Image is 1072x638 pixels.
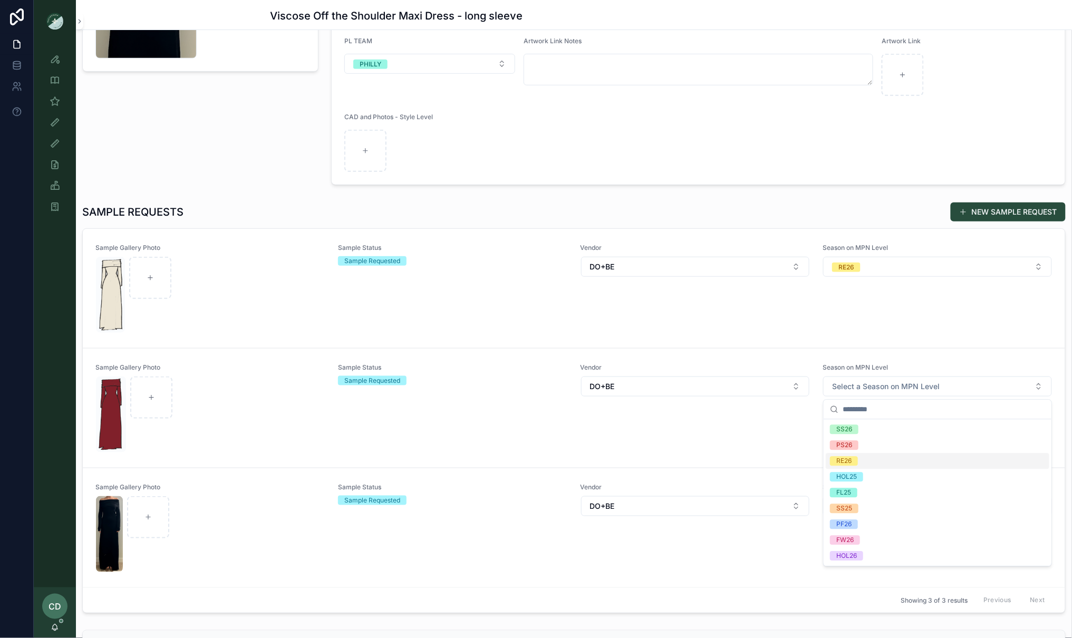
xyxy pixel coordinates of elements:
a: Sample Gallery PhotoScreenshot-2025-08-18-at-10.31.31-AM.pngSample StatusSample RequestedVendorSe... [83,468,1065,587]
img: Screenshot-2025-08-22-at-10.55.46-AM.png [96,376,126,452]
div: HOL26 [836,552,857,561]
div: HOL25 [836,472,857,482]
span: Season on MPN Level [823,483,1052,491]
span: Sample Status [338,244,568,252]
button: Select Button [823,376,1052,397]
div: RE26 [838,263,854,272]
button: Select Button [344,54,515,74]
div: Suggestions [824,420,1051,566]
span: PL TEAM [344,37,372,45]
div: PHILLY [360,60,381,69]
button: Select Button [581,376,810,397]
h1: SAMPLE REQUESTS [82,205,184,219]
div: Sample Requested [344,376,400,385]
div: scrollable content [34,42,76,230]
div: SS26 [836,425,852,434]
button: NEW SAMPLE REQUEST [951,202,1066,221]
h1: Viscose Off the Shoulder Maxi Dress - long sleeve [271,8,523,23]
div: FW26 [836,536,854,545]
div: FL25 [836,488,851,498]
span: Vendor [581,244,810,252]
span: Sample Gallery Photo [95,363,325,372]
div: RE26 [836,457,852,466]
span: Artwork Link [882,37,921,45]
span: DO+BE [590,501,615,511]
span: Vendor [581,483,810,491]
div: Sample Requested [344,256,400,266]
span: Season on MPN Level [823,244,1052,252]
a: Sample Gallery PhotoScreenshot-2025-08-22-at-10.55.46-AM.pngSample StatusSample RequestedVendorSe... [83,348,1065,468]
span: DO+BE [590,262,615,272]
span: Select a Season on MPN Level [832,381,940,392]
span: Sample Gallery Photo [95,483,325,491]
img: Screenshot-2025-08-22-at-10.55.56-AM.png [96,257,125,333]
span: Sample Status [338,483,568,491]
div: PS26 [836,441,852,450]
img: Screenshot-2025-08-18-at-10.31.31-AM.png [96,496,123,572]
span: DO+BE [590,381,615,392]
button: Select Button [823,257,1052,277]
div: SS25 [836,504,852,514]
span: Sample Status [338,363,568,372]
a: Sample Gallery PhotoScreenshot-2025-08-22-at-10.55.56-AM.pngSample StatusSample RequestedVendorSe... [83,229,1065,348]
span: CD [49,600,61,613]
div: PF26 [836,520,852,529]
button: Select Button [581,496,810,516]
span: Sample Gallery Photo [95,244,325,252]
span: Showing 3 of 3 results [901,596,968,605]
div: Sample Requested [344,496,400,505]
span: Vendor [581,363,810,372]
span: Season on MPN Level [823,363,1052,372]
span: Artwork Link Notes [524,37,582,45]
span: CAD and Photos - Style Level [344,113,433,121]
img: App logo [46,13,63,30]
button: Select Button [581,257,810,277]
